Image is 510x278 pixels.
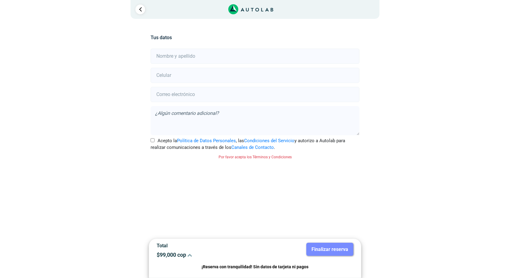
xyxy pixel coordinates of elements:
[135,5,145,14] a: Ir al paso anterior
[306,243,353,256] button: Finalizar reserva
[157,243,250,249] p: Total
[151,49,359,64] input: Nombre y apellido
[157,263,353,270] p: ¡Reserva con tranquilidad! Sin datos de tarjeta ni pagos
[151,68,359,83] input: Celular
[228,6,274,12] a: Link al sitio de autolab
[151,137,359,151] label: Acepto la , las y autorizo a Autolab para realizar comunicaciones a través de los .
[177,138,236,143] a: Política de Datos Personales
[151,87,359,102] input: Correo electrónico
[244,138,294,143] a: Condiciones del Servicio
[151,35,359,40] h5: Tus datos
[157,252,250,258] p: $ 99,000 cop
[231,145,274,150] a: Canales de Contacto
[219,155,292,159] small: Por favor acepta los Términos y Condiciones
[151,138,155,142] input: Acepto laPolítica de Datos Personales, lasCondiciones del Servicioy autorizo a Autolab para reali...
